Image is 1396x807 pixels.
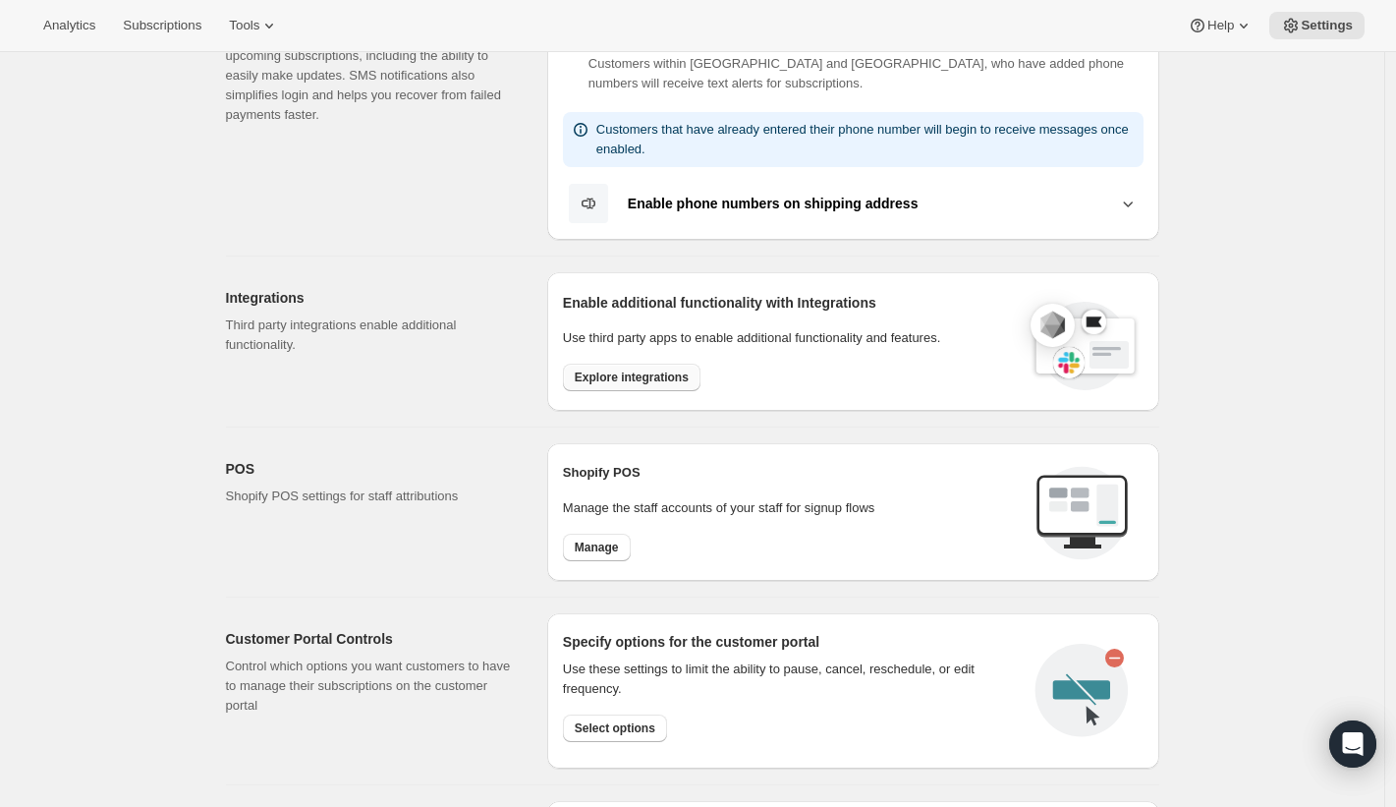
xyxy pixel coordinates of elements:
button: Enable phone numbers on shipping address [563,183,1144,224]
span: Explore integrations [575,370,689,385]
h2: Integrations [226,288,516,308]
p: Use third party apps to enable additional functionality and features. [563,328,1011,348]
span: Help [1207,18,1234,33]
span: Subscriptions [123,18,201,33]
div: Use these settings to limit the ability to pause, cancel, reschedule, or edit frequency. [563,660,1020,699]
span: Tools [229,18,259,33]
span: Customers within [GEOGRAPHIC_DATA] and [GEOGRAPHIC_DATA], who have added phone numbers will recei... [588,56,1124,90]
p: Customers that have already entered their phone number will begin to receive messages once enabled. [596,120,1136,159]
div: Open Intercom Messenger [1329,721,1376,768]
h2: Enable additional functionality with Integrations [563,293,1011,313]
span: Analytics [43,18,95,33]
p: Enable shoppers to receive text notifications about upcoming subscriptions, including the ability... [226,27,516,125]
button: Tools [217,12,291,39]
button: Manage [563,534,631,561]
span: Manage [575,540,619,555]
b: Enable phone numbers on shipping address [628,196,919,211]
h2: Customer Portal Controls [226,629,516,649]
span: Settings [1301,18,1353,33]
button: Settings [1269,12,1365,39]
h2: Shopify POS [563,463,1020,483]
button: Select options [563,715,667,742]
h2: POS [226,459,516,479]
button: Explore integrations [563,364,700,391]
button: Subscriptions [111,12,213,39]
p: Control which options you want customers to have to manage their subscriptions on the customer po... [226,657,516,716]
p: Manage the staff accounts of your staff for signup flows [563,498,1020,518]
button: Analytics [31,12,107,39]
h2: Specify options for the customer portal [563,632,1020,652]
button: Help [1176,12,1265,39]
span: Select options [575,721,655,736]
p: Third party integrations enable additional functionality. [226,316,516,355]
p: Shopify POS settings for staff attributions [226,487,516,506]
